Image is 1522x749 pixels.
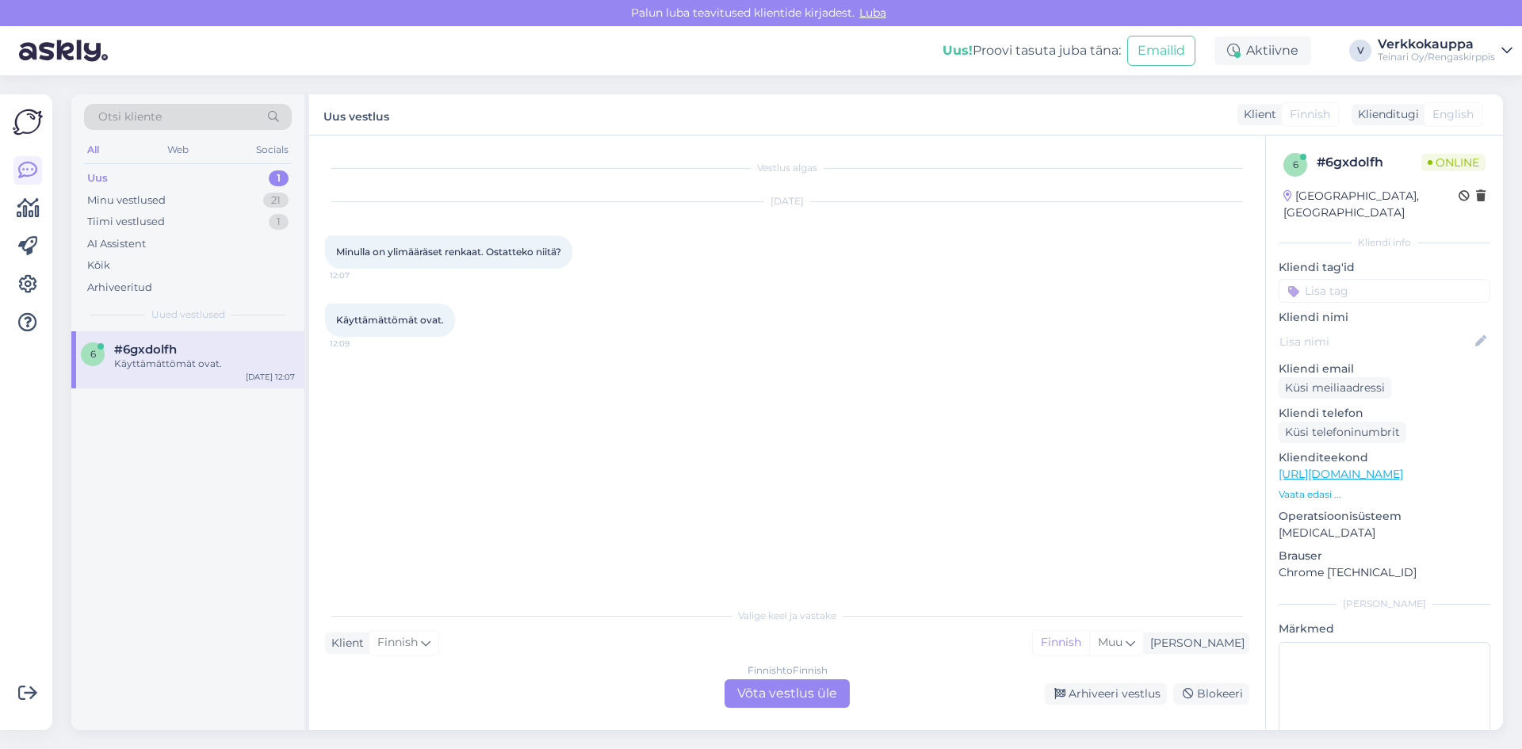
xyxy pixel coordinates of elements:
p: Klienditeekond [1279,449,1490,466]
div: [GEOGRAPHIC_DATA], [GEOGRAPHIC_DATA] [1283,188,1459,221]
span: 6 [90,348,96,360]
div: V [1349,40,1371,62]
div: Finnish [1033,631,1089,655]
div: [PERSON_NAME] [1144,635,1245,652]
p: Chrome [TECHNICAL_ID] [1279,564,1490,581]
div: Tiimi vestlused [87,214,165,230]
div: Teinari Oy/Rengaskirppis [1378,51,1495,63]
span: Luba [855,6,891,20]
span: Finnish [377,634,418,652]
span: 6 [1293,159,1298,170]
div: [DATE] [325,194,1249,208]
b: Uus! [943,43,973,58]
p: [MEDICAL_DATA] [1279,525,1490,541]
input: Lisa nimi [1279,333,1472,350]
div: Klient [325,635,364,652]
span: English [1432,106,1474,123]
div: Minu vestlused [87,193,166,208]
div: Klient [1237,106,1276,123]
div: [DATE] 12:07 [246,371,295,383]
span: 12:07 [330,269,389,281]
div: Võta vestlus üle [725,679,850,708]
span: Otsi kliente [98,109,162,125]
div: 1 [269,214,289,230]
input: Lisa tag [1279,279,1490,303]
a: VerkkokauppaTeinari Oy/Rengaskirppis [1378,38,1512,63]
div: Küsi meiliaadressi [1279,377,1391,399]
div: Kliendi info [1279,235,1490,250]
p: Kliendi telefon [1279,405,1490,422]
div: # 6gxdolfh [1317,153,1421,172]
p: Kliendi nimi [1279,309,1490,326]
div: Finnish to Finnish [748,663,828,678]
div: Küsi telefoninumbrit [1279,422,1406,443]
p: Vaata edasi ... [1279,487,1490,502]
div: Arhiveeritud [87,280,152,296]
div: Vestlus algas [325,161,1249,175]
div: 1 [269,170,289,186]
span: Finnish [1290,106,1330,123]
a: [URL][DOMAIN_NAME] [1279,467,1403,481]
div: Uus [87,170,108,186]
span: Käyttämättömät ovat. [336,314,444,326]
div: Klienditugi [1352,106,1419,123]
div: All [84,139,102,160]
span: Minulla on ylimääräset renkaat. Ostatteko niitä? [336,246,561,258]
span: #6gxdolfh [114,342,177,357]
div: Proovi tasuta juba täna: [943,41,1121,60]
div: Käyttämättömät ovat. [114,357,295,371]
img: Askly Logo [13,107,43,137]
button: Emailid [1127,36,1195,66]
div: Blokeeri [1173,683,1249,705]
p: Kliendi tag'id [1279,259,1490,276]
div: Socials [253,139,292,160]
div: Arhiveeri vestlus [1045,683,1167,705]
div: [PERSON_NAME] [1279,597,1490,611]
p: Märkmed [1279,621,1490,637]
div: Verkkokauppa [1378,38,1495,51]
div: Kõik [87,258,110,273]
div: Web [164,139,192,160]
p: Operatsioonisüsteem [1279,508,1490,525]
span: Muu [1098,635,1122,649]
p: Kliendi email [1279,361,1490,377]
div: 21 [263,193,289,208]
span: Online [1421,154,1486,171]
div: Valige keel ja vastake [325,609,1249,623]
p: Brauser [1279,548,1490,564]
label: Uus vestlus [323,104,389,125]
span: 12:09 [330,338,389,350]
div: AI Assistent [87,236,146,252]
span: Uued vestlused [151,308,225,322]
div: Aktiivne [1214,36,1311,65]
